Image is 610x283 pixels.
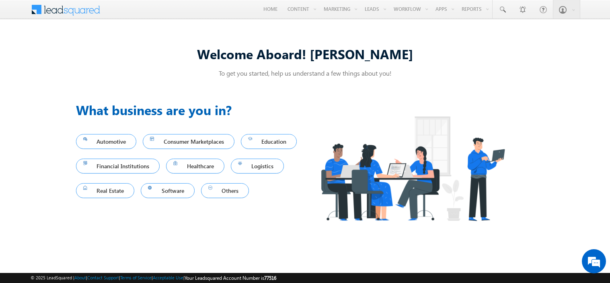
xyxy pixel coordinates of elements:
[76,100,305,120] h3: What business are you in?
[87,275,119,280] a: Contact Support
[153,275,183,280] a: Acceptable Use
[74,275,86,280] a: About
[208,185,242,196] span: Others
[173,161,217,171] span: Healthcare
[248,136,290,147] span: Education
[185,275,276,281] span: Your Leadsquared Account Number is
[305,100,520,237] img: Industry.png
[264,275,276,281] span: 77516
[120,275,152,280] a: Terms of Service
[238,161,277,171] span: Logistics
[83,185,127,196] span: Real Estate
[76,69,534,77] p: To get you started, help us understand a few things about you!
[148,185,187,196] span: Software
[150,136,227,147] span: Consumer Marketplaces
[83,136,129,147] span: Automotive
[31,274,276,282] span: © 2025 LeadSquared | | | | |
[76,45,534,62] div: Welcome Aboard! [PERSON_NAME]
[83,161,153,171] span: Financial Institutions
